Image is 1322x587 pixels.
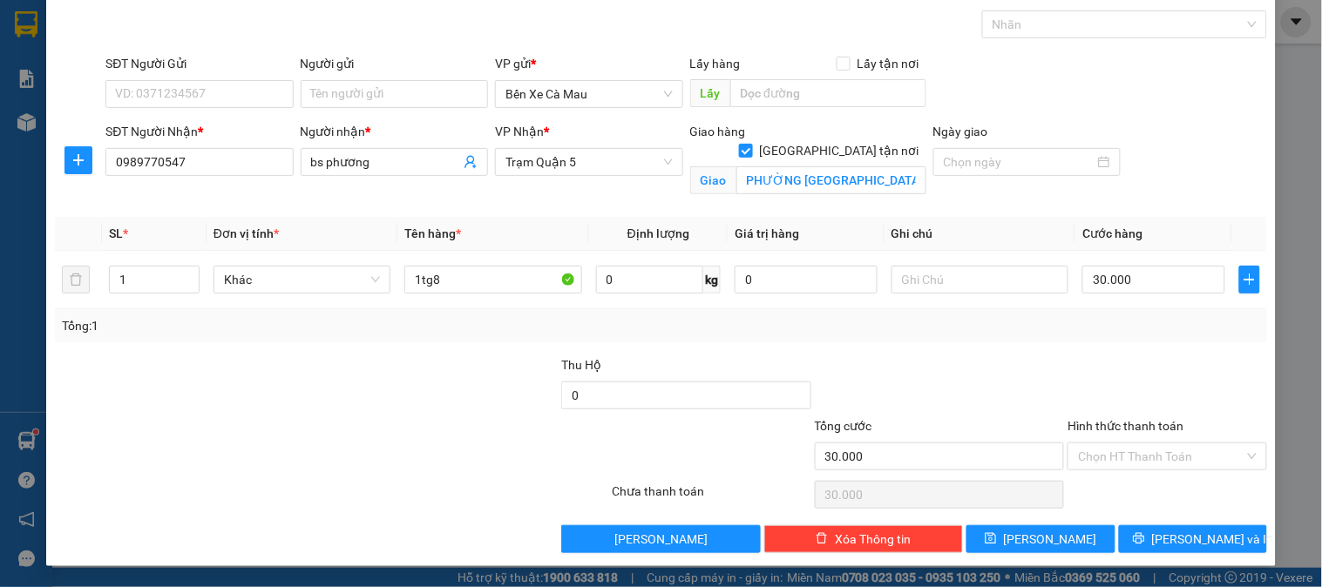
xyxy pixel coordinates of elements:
[690,79,730,107] span: Lấy
[735,226,799,240] span: Giá trị hàng
[464,155,478,169] span: user-add
[736,166,926,194] input: Giao tận nơi
[614,530,708,549] span: [PERSON_NAME]
[835,530,911,549] span: Xóa Thông tin
[404,266,581,293] input: VD: Bàn, Ghế
[933,125,988,138] label: Ngày giao
[505,149,672,175] span: Trạm Quận 5
[1119,525,1267,553] button: printer[PERSON_NAME] và In
[64,146,92,174] button: plus
[505,81,672,107] span: Bến Xe Cà Mau
[892,266,1068,293] input: Ghi Chú
[764,525,963,553] button: deleteXóa Thông tin
[690,166,736,194] span: Giao
[610,482,812,512] div: Chưa thanh toán
[109,226,123,240] span: SL
[851,54,926,73] span: Lấy tận nơi
[224,267,380,293] span: Khác
[1152,530,1274,549] span: [PERSON_NAME] và In
[65,153,92,167] span: plus
[495,54,682,73] div: VP gửi
[944,152,1095,172] input: Ngày giao
[815,419,872,433] span: Tổng cước
[105,54,293,73] div: SĐT Người Gửi
[966,525,1115,553] button: save[PERSON_NAME]
[703,266,721,293] span: kg
[690,57,741,71] span: Lấy hàng
[62,266,90,293] button: delete
[62,316,512,335] div: Tổng: 1
[885,217,1075,251] th: Ghi chú
[627,226,689,240] span: Định lượng
[730,79,926,107] input: Dọc đường
[495,125,544,138] span: VP Nhận
[1082,226,1142,240] span: Cước hàng
[1068,419,1183,433] label: Hình thức thanh toán
[1133,532,1145,546] span: printer
[561,525,760,553] button: [PERSON_NAME]
[690,125,746,138] span: Giao hàng
[301,54,488,73] div: Người gửi
[735,266,878,293] input: 0
[1239,266,1260,293] button: plus
[561,358,601,372] span: Thu Hộ
[105,122,293,141] div: SĐT Người Nhận
[301,122,488,141] div: Người nhận
[753,141,926,160] span: [GEOGRAPHIC_DATA] tận nơi
[1240,273,1259,287] span: plus
[404,226,461,240] span: Tên hàng
[816,532,828,546] span: delete
[985,532,997,546] span: save
[1004,530,1097,549] span: [PERSON_NAME]
[214,226,279,240] span: Đơn vị tính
